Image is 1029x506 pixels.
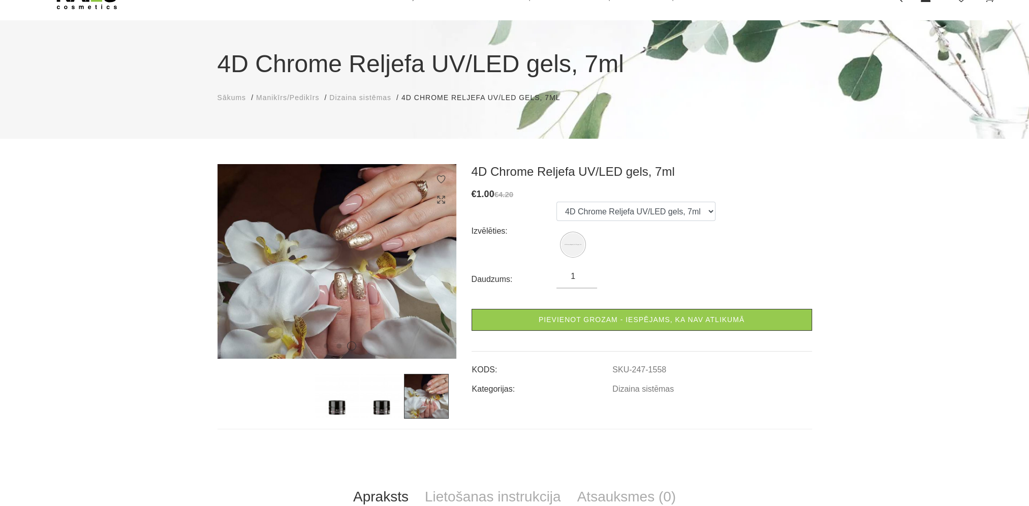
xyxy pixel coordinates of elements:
[336,343,341,349] button: 2 of 3
[256,92,319,103] a: Manikīrs/Pedikīrs
[494,190,514,199] s: €4.20
[477,189,494,199] span: 1.00
[315,374,359,419] img: ...
[217,93,246,102] span: Sākums
[217,92,246,103] a: Sākums
[472,309,812,331] a: Pievienot grozam
[472,376,612,395] td: Kategorijas:
[612,385,674,394] a: Dizaina sistēmas
[472,189,477,199] span: €
[217,164,456,359] img: ...
[329,92,391,103] a: Dizaina sistēmas
[472,357,612,376] td: KODS:
[347,341,356,351] button: 3 of 3
[217,46,812,82] h1: 4D Chrome Reljefa UV/LED gels, 7ml
[256,93,319,102] span: Manikīrs/Pedikīrs
[329,93,391,102] span: Dizaina sistēmas
[324,343,329,349] button: 1 of 3
[401,92,570,103] li: 4D Chrome Reljefa UV/LED gels, 7ml
[472,164,812,179] h3: 4D Chrome Reljefa UV/LED gels, 7ml
[562,233,584,256] img: 4D Chrome Reljefa UV/LED gels, 7ml
[472,271,557,288] div: Daudzums:
[472,223,557,239] div: Izvēlēties:
[359,374,404,419] img: ...
[562,233,584,256] label: Nav atlikumā
[404,374,449,419] img: ...
[612,365,666,374] a: SKU-247-1558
